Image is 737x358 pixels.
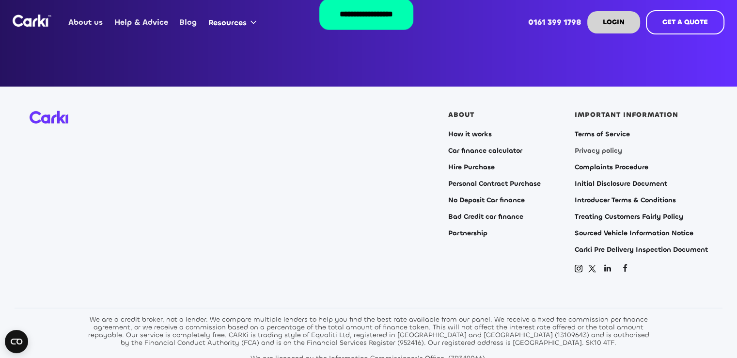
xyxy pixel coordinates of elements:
a: About us [63,3,109,41]
div: Resources [203,4,266,41]
strong: 0161 399 1798 [528,17,581,27]
a: GET A QUOTE [646,10,724,34]
a: Help & Advice [109,3,173,41]
a: Hire Purchase [448,163,495,171]
a: Sourced Vehicle Information Notice [575,229,693,237]
img: Carki logo [30,111,68,124]
div: IMPORTANT INFORMATION [575,111,678,119]
a: How it works [448,130,492,138]
img: Logo [13,15,51,27]
a: Terms of Service [575,130,630,138]
a: Bad Credit car finance [448,213,523,221]
a: Complaints Procedure [575,163,648,171]
a: Carki Pre Delivery Inspection Document [575,246,708,254]
strong: GET A QUOTE [662,17,708,27]
a: Privacy policy [575,147,622,155]
a: 0161 399 1798 [523,3,587,41]
a: Personal Contract Purchase [448,180,541,188]
a: Blog [174,3,203,41]
a: No Deposit Car finance [448,196,525,204]
a: Initial Disclosure Document [575,180,667,188]
strong: LOGIN [603,17,625,27]
a: LOGIN [587,11,640,33]
a: Car finance calculator [448,147,522,155]
a: Partnership [448,229,487,237]
div: Resources [208,17,247,28]
div: ABOUT [448,111,474,119]
a: Treating Customers Fairly Policy [575,213,683,221]
a: Introducer Terms & Conditions [575,196,676,204]
a: home [13,15,51,27]
button: Open CMP widget [5,330,28,353]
